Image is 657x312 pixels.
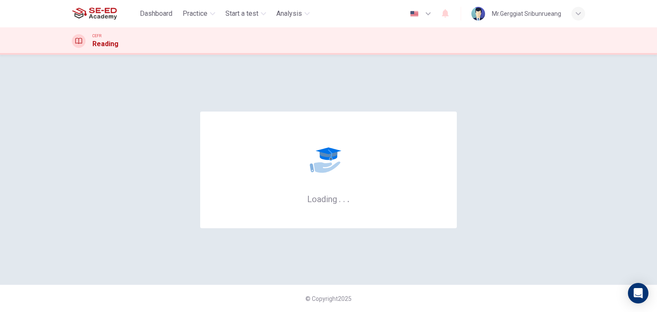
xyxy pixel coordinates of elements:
[628,283,648,303] div: Open Intercom Messenger
[179,6,219,21] button: Practice
[72,5,136,22] a: SE-ED Academy logo
[492,9,561,19] div: Mr.Gerggiat Sribunrueang
[347,191,350,205] h6: .
[471,7,485,21] img: Profile picture
[338,191,341,205] h6: .
[92,33,101,39] span: CEFR
[343,191,346,205] h6: .
[72,5,117,22] img: SE-ED Academy logo
[307,193,350,204] h6: Loading
[140,9,172,19] span: Dashboard
[409,11,420,17] img: en
[276,9,302,19] span: Analysis
[92,39,118,49] h1: Reading
[222,6,269,21] button: Start a test
[136,6,176,21] button: Dashboard
[183,9,207,19] span: Practice
[273,6,313,21] button: Analysis
[305,295,352,302] span: © Copyright 2025
[225,9,258,19] span: Start a test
